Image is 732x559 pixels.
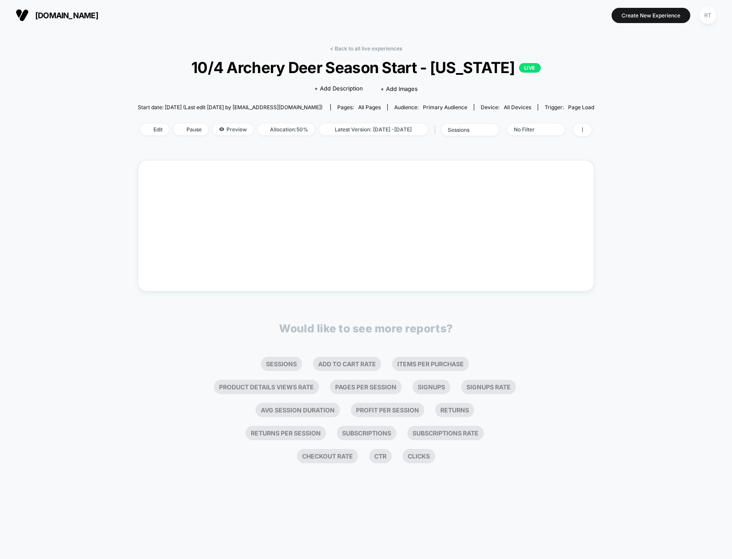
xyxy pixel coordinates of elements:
button: [DOMAIN_NAME] [13,8,101,22]
span: Page Load [568,104,594,110]
li: Clicks [403,449,435,463]
span: + Add Description [314,84,363,93]
li: Profit Per Session [351,403,424,417]
span: Allocation: 50% [258,124,315,135]
li: Subscriptions Rate [407,426,484,440]
span: Preview [213,124,253,135]
li: Product Details Views Rate [214,380,319,394]
button: RT [697,7,719,24]
span: Device: [474,104,538,110]
div: Pages: [337,104,381,110]
li: Items Per Purchase [392,357,469,371]
li: Avg Session Duration [256,403,340,417]
p: Would like to see more reports? [279,322,453,335]
li: Add To Cart Rate [313,357,381,371]
span: 10/4 Archery Deer Season Start - [US_STATE] [161,58,572,77]
div: Audience: [394,104,467,110]
li: Returns Per Session [246,426,326,440]
p: LIVE [519,63,541,73]
span: | [432,124,441,136]
span: + Add Images [380,85,418,92]
span: Start date: [DATE] (Last edit [DATE] by [EMAIL_ADDRESS][DOMAIN_NAME]) [138,104,323,110]
span: [DOMAIN_NAME] [35,11,98,20]
span: Primary Audience [423,104,467,110]
span: all devices [504,104,531,110]
span: Latest Version: [DATE] - [DATE] [319,124,428,135]
div: RT [699,7,716,24]
li: Subscriptions [337,426,396,440]
li: Ctr [369,449,392,463]
li: Signups Rate [461,380,516,394]
span: all pages [358,104,381,110]
li: Checkout Rate [297,449,358,463]
li: Sessions [261,357,302,371]
span: Pause [173,124,208,135]
li: Returns [435,403,474,417]
a: < Back to all live experiences [330,45,402,52]
div: No Filter [514,126,549,133]
li: Signups [413,380,450,394]
button: Create New Experience [612,8,690,23]
img: Visually logo [16,9,29,22]
div: Trigger: [545,104,594,110]
div: sessions [448,127,482,133]
li: Pages Per Session [330,380,402,394]
span: Edit [140,124,169,135]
